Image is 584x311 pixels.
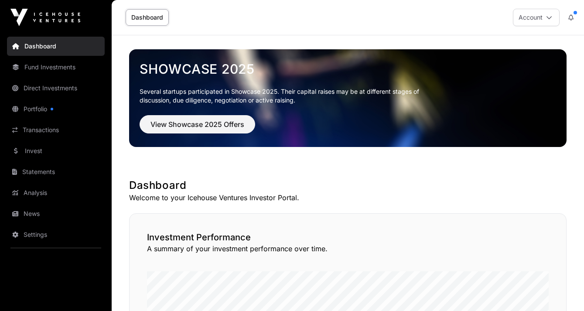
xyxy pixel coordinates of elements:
img: Showcase 2025 [129,49,567,147]
h2: Investment Performance [147,231,549,243]
button: View Showcase 2025 Offers [140,115,255,133]
a: Settings [7,225,105,244]
a: Transactions [7,120,105,140]
a: Fund Investments [7,58,105,77]
a: Dashboard [126,9,169,26]
button: Account [513,9,560,26]
a: Portfolio [7,99,105,119]
p: Several startups participated in Showcase 2025. Their capital raises may be at different stages o... [140,87,433,105]
a: Direct Investments [7,79,105,98]
span: View Showcase 2025 Offers [150,119,244,130]
a: Showcase 2025 [140,61,556,77]
a: Dashboard [7,37,105,56]
p: Welcome to your Icehouse Ventures Investor Portal. [129,192,567,203]
a: News [7,204,105,223]
img: Icehouse Ventures Logo [10,9,80,26]
a: View Showcase 2025 Offers [140,124,255,133]
a: Analysis [7,183,105,202]
a: Statements [7,162,105,181]
h1: Dashboard [129,178,567,192]
p: A summary of your investment performance over time. [147,243,549,254]
a: Invest [7,141,105,161]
